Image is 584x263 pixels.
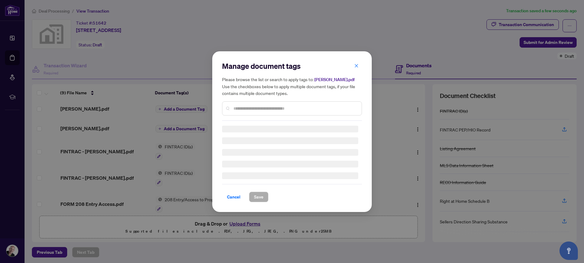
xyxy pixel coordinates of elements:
[249,192,268,202] button: Save
[222,76,362,96] h5: Please browse the list or search to apply tags to: Use the checkboxes below to apply multiple doc...
[222,192,245,202] button: Cancel
[227,192,240,202] span: Cancel
[222,61,362,71] h2: Manage document tags
[354,63,359,68] span: close
[559,241,578,260] button: Open asap
[314,77,355,82] span: [PERSON_NAME].pdf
